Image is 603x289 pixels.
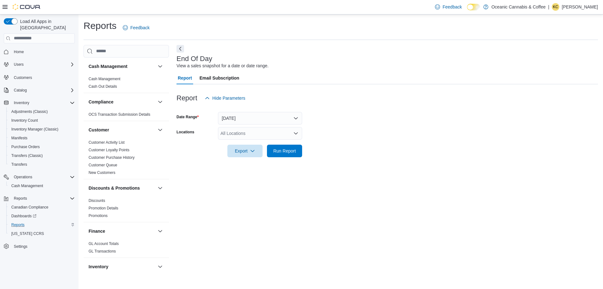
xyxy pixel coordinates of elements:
[84,75,169,93] div: Cash Management
[89,163,117,167] a: Customer Queue
[11,86,75,94] span: Catalog
[120,21,152,34] a: Feedback
[18,18,75,31] span: Load All Apps in [GEOGRAPHIC_DATA]
[9,134,75,142] span: Manifests
[6,134,77,142] button: Manifests
[89,140,125,145] a: Customer Activity List
[177,130,194,135] label: Locations
[14,62,24,67] span: Users
[6,229,77,238] button: [US_STATE] CCRS
[227,145,263,157] button: Export
[11,231,44,236] span: [US_STATE] CCRS
[1,98,77,107] button: Inventory
[293,131,298,136] button: Open list of options
[84,111,169,121] div: Compliance
[9,108,75,115] span: Adjustments (Classic)
[156,263,164,270] button: Inventory
[89,249,116,254] span: GL Transactions
[1,194,77,203] button: Reports
[84,240,169,258] div: Finance
[11,61,26,68] button: Users
[11,48,75,56] span: Home
[11,99,75,107] span: Inventory
[177,45,184,53] button: Next
[89,170,115,175] span: New Customers
[14,175,32,180] span: Operations
[6,116,77,125] button: Inventory Count
[89,63,155,69] button: Cash Management
[9,117,41,124] a: Inventory Count
[89,198,105,203] a: Discounts
[9,212,39,220] a: Dashboards
[177,55,212,63] h3: End Of Day
[11,74,35,81] a: Customers
[9,152,45,159] a: Transfers (Classic)
[9,125,61,133] a: Inventory Manager (Classic)
[6,160,77,169] button: Transfers
[1,60,77,69] button: Users
[11,144,40,149] span: Purchase Orders
[432,1,464,13] a: Feedback
[11,99,32,107] button: Inventory
[6,203,77,212] button: Canadian Compliance
[6,220,77,229] button: Reports
[156,63,164,70] button: Cash Management
[89,112,150,117] a: OCS Transaction Submission Details
[548,3,549,11] p: |
[1,73,77,82] button: Customers
[9,182,46,190] a: Cash Management
[9,125,75,133] span: Inventory Manager (Classic)
[84,139,169,179] div: Customer
[1,47,77,56] button: Home
[89,148,129,152] a: Customer Loyalty Points
[1,242,77,251] button: Settings
[11,109,48,114] span: Adjustments (Classic)
[218,112,302,125] button: [DATE]
[177,94,197,102] h3: Report
[156,184,164,192] button: Discounts & Promotions
[9,230,75,237] span: Washington CCRS
[156,126,164,134] button: Customer
[273,148,296,154] span: Run Report
[11,61,75,68] span: Users
[89,206,118,211] span: Promotion Details
[14,100,29,105] span: Inventory
[89,163,117,168] span: Customer Queue
[552,3,559,11] div: Kaydence Clarke
[6,212,77,220] a: Dashboards
[212,95,245,101] span: Hide Parameters
[84,19,117,32] h1: Reports
[6,151,77,160] button: Transfers (Classic)
[89,63,128,69] h3: Cash Management
[9,203,51,211] a: Canadian Compliance
[89,228,155,234] button: Finance
[156,98,164,106] button: Compliance
[443,4,462,10] span: Feedback
[11,195,30,202] button: Reports
[492,3,546,11] p: Oceanic Cannabis & Coffee
[178,72,192,84] span: Report
[89,242,119,246] a: GL Account Totals
[9,161,30,168] a: Transfers
[11,173,35,181] button: Operations
[202,92,248,104] button: Hide Parameters
[11,242,75,250] span: Settings
[562,3,598,11] p: [PERSON_NAME]
[6,142,77,151] button: Purchase Orders
[9,203,75,211] span: Canadian Compliance
[11,205,48,210] span: Canadian Compliance
[467,4,480,10] input: Dark Mode
[1,173,77,181] button: Operations
[9,143,42,151] a: Purchase Orders
[89,77,120,81] a: Cash Management
[89,185,140,191] h3: Discounts & Promotions
[89,264,155,270] button: Inventory
[89,99,155,105] button: Compliance
[89,84,117,89] a: Cash Out Details
[4,45,75,267] nav: Complex example
[13,4,41,10] img: Cova
[11,162,27,167] span: Transfers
